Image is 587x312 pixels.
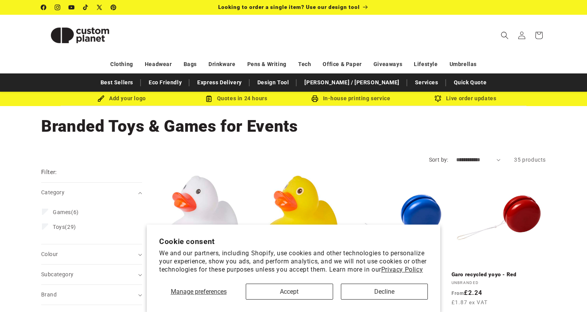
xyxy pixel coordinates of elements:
span: Toys [53,224,65,230]
a: Design Tool [254,76,293,89]
a: Pens & Writing [247,58,287,71]
span: (29) [53,223,76,230]
a: Privacy Policy [381,266,423,273]
span: Subcategory [41,271,73,277]
a: Garo recycled yoyo - Red [452,271,546,278]
summary: Search [496,27,513,44]
a: Lifestyle [414,58,438,71]
a: Giveaways [373,58,402,71]
a: Headwear [145,58,172,71]
summary: Category (0 selected) [41,183,142,202]
button: Accept [246,284,333,300]
div: Add your logo [64,94,179,103]
a: Best Sellers [97,76,137,89]
a: Umbrellas [450,58,477,71]
span: Category [41,189,64,195]
span: Manage preferences [171,288,227,295]
h2: Filter: [41,168,57,177]
summary: Brand (0 selected) [41,285,142,305]
div: Live order updates [408,94,523,103]
span: Colour [41,251,58,257]
h2: Cookie consent [159,237,428,246]
a: Drinkware [208,58,235,71]
img: Custom Planet [41,18,119,53]
a: [PERSON_NAME] / [PERSON_NAME] [300,76,403,89]
summary: Colour (0 selected) [41,244,142,264]
label: Sort by: [429,157,448,163]
span: Brand [41,291,57,298]
img: In-house printing [311,95,318,102]
a: Bags [184,58,197,71]
a: Services [411,76,442,89]
div: Quotes in 24 hours [179,94,293,103]
img: Order updates [434,95,441,102]
a: Express Delivery [193,76,246,89]
a: Custom Planet [38,15,122,56]
h1: Branded Toys & Games for Events [41,116,546,137]
img: Brush Icon [97,95,104,102]
button: Manage preferences [159,284,238,300]
span: (6) [53,209,79,216]
a: Office & Paper [323,58,361,71]
span: 35 products [514,157,546,163]
p: We and our partners, including Shopify, use cookies and other technologies to personalize your ex... [159,249,428,274]
button: Decline [341,284,428,300]
img: Order Updates Icon [205,95,212,102]
a: Eco Friendly [145,76,186,89]
a: Quick Quote [450,76,491,89]
div: In-house printing service [293,94,408,103]
summary: Subcategory (0 selected) [41,265,142,284]
a: Clothing [110,58,133,71]
a: Tech [298,58,311,71]
span: Looking to order a single item? Use our design tool [218,4,360,10]
span: Games [53,209,71,215]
